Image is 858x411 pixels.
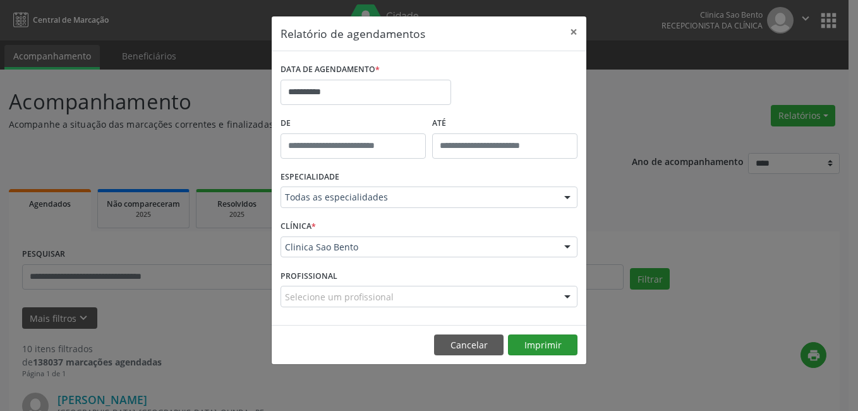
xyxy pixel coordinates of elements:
[285,290,394,304] span: Selecione um profissional
[281,266,337,286] label: PROFISSIONAL
[508,334,577,356] button: Imprimir
[281,60,380,80] label: DATA DE AGENDAMENTO
[281,168,339,187] label: ESPECIALIDADE
[432,114,577,133] label: ATÉ
[434,334,504,356] button: Cancelar
[285,241,552,254] span: Clinica Sao Bento
[281,217,316,236] label: CLÍNICA
[285,191,552,204] span: Todas as especialidades
[561,16,586,47] button: Close
[281,114,426,133] label: De
[281,25,425,42] h5: Relatório de agendamentos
